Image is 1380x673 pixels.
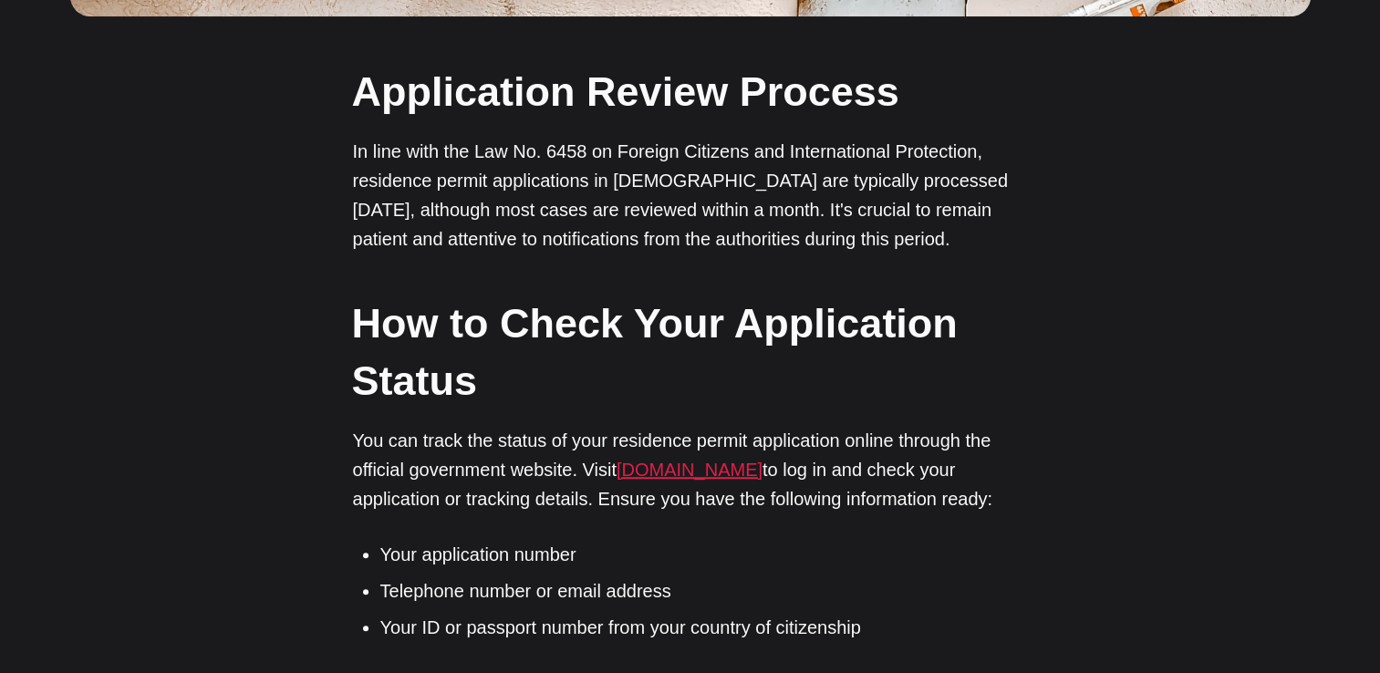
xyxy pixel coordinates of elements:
li: Your ID or passport number from your country of citizenship [380,614,1028,641]
h2: Application Review Process [352,63,1027,120]
p: You can track the status of your residence permit application online through the official governm... [353,426,1028,513]
li: Your application number [380,541,1028,568]
h2: How to Check Your Application Status [352,295,1027,409]
li: Telephone number or email address [380,577,1028,605]
a: [DOMAIN_NAME] [617,460,763,480]
p: In line with the Law No. 6458 on Foreign Citizens and International Protection, residence permit ... [353,137,1028,254]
